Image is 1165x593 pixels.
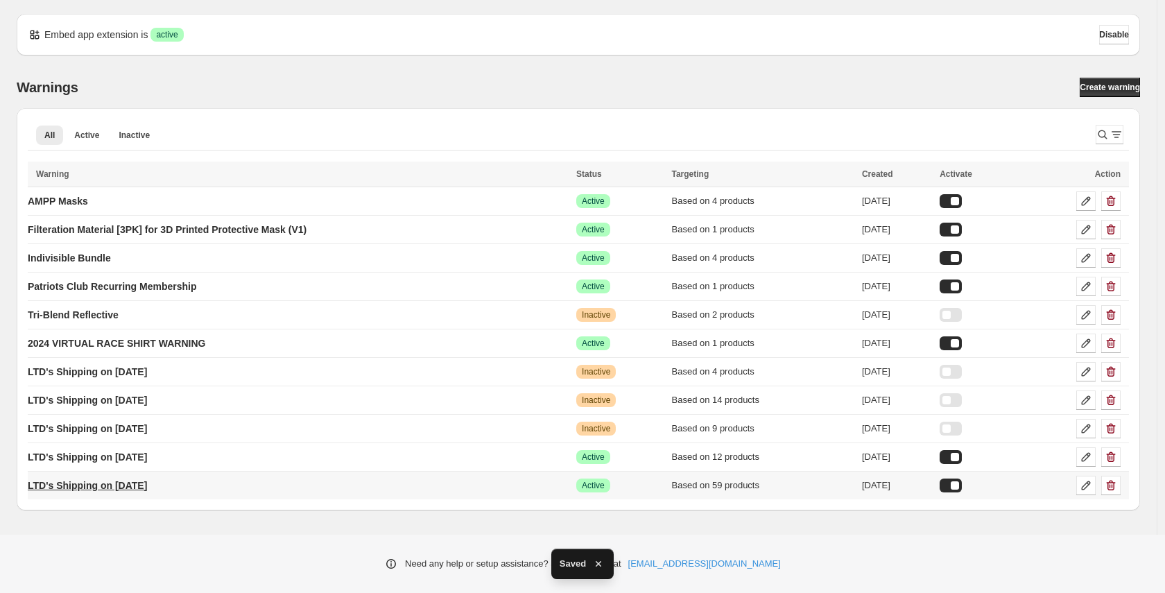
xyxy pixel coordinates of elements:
[1080,78,1140,97] a: Create warning
[862,479,931,492] div: [DATE]
[862,365,931,379] div: [DATE]
[628,557,781,571] a: [EMAIL_ADDRESS][DOMAIN_NAME]
[28,280,196,293] p: Patriots Club Recurring Membership
[28,223,307,237] p: Filteration Material [3PK] for 3D Printed Protective Mask (V1)
[1099,25,1129,44] button: Disable
[28,393,147,407] p: LTD's Shipping on [DATE]
[28,275,196,298] a: Patriots Club Recurring Membership
[582,252,605,264] span: Active
[44,28,148,42] p: Embed app extension is
[1095,169,1121,179] span: Action
[672,450,854,464] div: Based on 12 products
[28,218,307,241] a: Filteration Material [3PK] for 3D Printed Protective Mask (V1)
[560,557,586,571] span: Saved
[582,281,605,292] span: Active
[862,308,931,322] div: [DATE]
[672,422,854,436] div: Based on 9 products
[1099,29,1129,40] span: Disable
[862,393,931,407] div: [DATE]
[672,194,854,208] div: Based on 4 products
[582,480,605,491] span: Active
[672,251,854,265] div: Based on 4 products
[672,169,709,179] span: Targeting
[862,223,931,237] div: [DATE]
[582,395,610,406] span: Inactive
[28,389,147,411] a: LTD's Shipping on [DATE]
[28,332,205,354] a: 2024 VIRTUAL RACE SHIRT WARNING
[582,224,605,235] span: Active
[36,169,69,179] span: Warning
[28,422,147,436] p: LTD's Shipping on [DATE]
[582,338,605,349] span: Active
[862,450,931,464] div: [DATE]
[74,130,99,141] span: Active
[28,251,111,265] p: Indivisible Bundle
[582,309,610,320] span: Inactive
[582,196,605,207] span: Active
[576,169,602,179] span: Status
[940,169,972,179] span: Activate
[28,446,147,468] a: LTD's Shipping on [DATE]
[862,194,931,208] div: [DATE]
[17,79,78,96] h2: Warnings
[44,130,55,141] span: All
[156,29,178,40] span: active
[582,423,610,434] span: Inactive
[672,223,854,237] div: Based on 1 products
[28,474,147,497] a: LTD's Shipping on [DATE]
[28,190,88,212] a: AMPP Masks
[672,365,854,379] div: Based on 4 products
[862,280,931,293] div: [DATE]
[582,366,610,377] span: Inactive
[28,418,147,440] a: LTD's Shipping on [DATE]
[862,251,931,265] div: [DATE]
[28,336,205,350] p: 2024 VIRTUAL RACE SHIRT WARNING
[28,365,147,379] p: LTD's Shipping on [DATE]
[28,479,147,492] p: LTD's Shipping on [DATE]
[672,336,854,350] div: Based on 1 products
[582,452,605,463] span: Active
[672,393,854,407] div: Based on 14 products
[1080,82,1140,93] span: Create warning
[119,130,150,141] span: Inactive
[28,304,119,326] a: Tri-Blend Reflective
[28,450,147,464] p: LTD's Shipping on [DATE]
[1096,125,1123,144] button: Search and filter results
[862,169,893,179] span: Created
[672,308,854,322] div: Based on 2 products
[28,247,111,269] a: Indivisible Bundle
[672,280,854,293] div: Based on 1 products
[28,361,147,383] a: LTD's Shipping on [DATE]
[28,194,88,208] p: AMPP Masks
[862,422,931,436] div: [DATE]
[28,308,119,322] p: Tri-Blend Reflective
[672,479,854,492] div: Based on 59 products
[862,336,931,350] div: [DATE]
